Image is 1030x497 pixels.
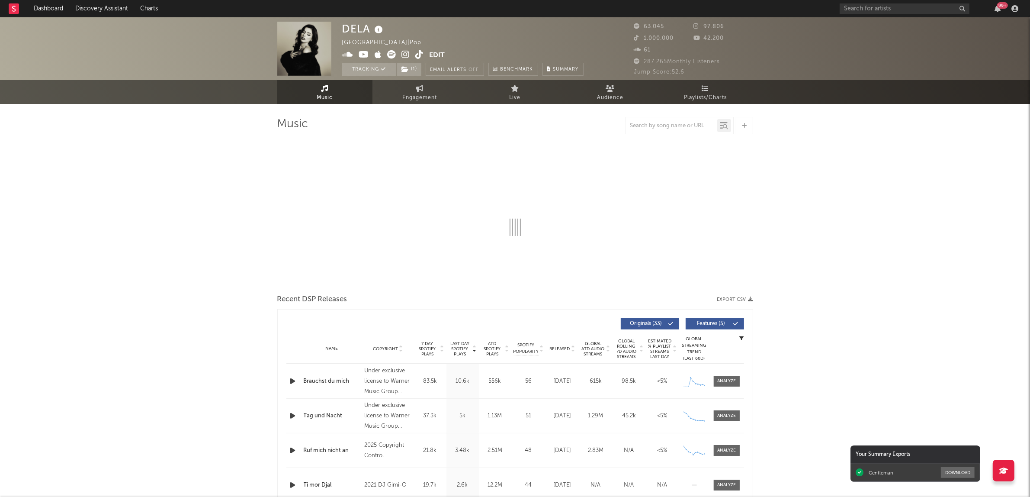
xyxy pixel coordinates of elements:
[563,80,658,104] a: Audience
[449,341,472,357] span: Last Day Spotify Plays
[449,481,477,490] div: 2.6k
[550,346,570,352] span: Released
[481,481,509,490] div: 12.2M
[397,63,421,76] button: (1)
[364,480,411,491] div: 2021 DJ Gimi-O
[717,297,753,302] button: Export CSV
[581,377,610,386] div: 615k
[481,446,509,455] div: 2.51M
[581,341,605,357] span: Global ATD Audio Streams
[277,294,347,305] span: Recent DSP Releases
[342,22,385,36] div: DELA
[615,446,644,455] div: N/A
[481,412,509,420] div: 1.13M
[449,446,477,455] div: 3.48k
[995,5,1001,12] button: 99+
[681,336,707,362] div: Global Streaming Trend (Last 60D)
[364,440,411,461] div: 2025 Copyright Control
[621,318,679,329] button: Originals(33)
[304,345,360,352] div: Name
[449,377,477,386] div: 10.6k
[615,339,639,359] span: Global Rolling 7D Audio Streams
[277,80,372,104] a: Music
[364,366,411,397] div: Under exclusive license to Warner Music Group Germany Holding GmbH,, © 2025 DELA
[648,412,677,420] div: <5%
[615,377,644,386] div: 98.5k
[430,50,445,61] button: Edit
[658,80,753,104] a: Playlists/Charts
[850,445,980,464] div: Your Summary Exports
[317,93,333,103] span: Music
[372,80,468,104] a: Engagement
[648,481,677,490] div: N/A
[597,93,623,103] span: Audience
[469,68,479,72] em: Off
[304,412,360,420] a: Tag und Nacht
[416,377,444,386] div: 83.5k
[481,377,509,386] div: 556k
[304,481,360,490] a: Ti mor Djal
[548,412,577,420] div: [DATE]
[634,35,674,41] span: 1.000.000
[396,63,422,76] span: ( 1 )
[488,63,538,76] a: Benchmark
[342,63,396,76] button: Tracking
[548,446,577,455] div: [DATE]
[548,481,577,490] div: [DATE]
[648,377,677,386] div: <5%
[449,412,477,420] div: 5k
[634,47,651,53] span: 61
[869,470,893,476] div: Gentleman
[510,93,521,103] span: Live
[373,346,398,352] span: Copyright
[615,481,644,490] div: N/A
[648,446,677,455] div: <5%
[581,481,610,490] div: N/A
[941,467,975,478] button: Download
[840,3,969,14] input: Search for artists
[648,339,672,359] span: Estimated % Playlist Streams Last Day
[634,69,685,75] span: Jump Score: 52.6
[693,35,724,41] span: 42.200
[513,412,544,420] div: 51
[416,446,444,455] div: 21.8k
[581,412,610,420] div: 1.29M
[615,412,644,420] div: 45.2k
[691,321,731,326] span: Features ( 5 )
[686,318,744,329] button: Features(5)
[626,123,717,129] input: Search by song name or URL
[684,93,727,103] span: Playlists/Charts
[634,24,664,29] span: 63.045
[304,446,360,455] a: Ruf mich nicht an
[501,65,533,75] span: Benchmark
[997,2,1008,9] div: 99 +
[626,321,666,326] span: Originals ( 33 )
[364,400,411,432] div: Under exclusive license to Warner Music Group Germany Holding GmbH,, © 2025 DELA
[481,341,504,357] span: ATD Spotify Plays
[416,481,444,490] div: 19.7k
[553,67,579,72] span: Summary
[416,341,439,357] span: 7 Day Spotify Plays
[513,342,539,355] span: Spotify Popularity
[403,93,437,103] span: Engagement
[693,24,724,29] span: 97.806
[304,377,360,386] a: Brauchst du mich
[426,63,484,76] button: Email AlertsOff
[634,59,720,65] span: 287.265 Monthly Listeners
[416,412,444,420] div: 37.3k
[513,446,544,455] div: 48
[468,80,563,104] a: Live
[513,481,544,490] div: 44
[542,63,584,76] button: Summary
[513,377,544,386] div: 56
[342,38,432,48] div: [GEOGRAPHIC_DATA] | Pop
[581,446,610,455] div: 2.83M
[548,377,577,386] div: [DATE]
